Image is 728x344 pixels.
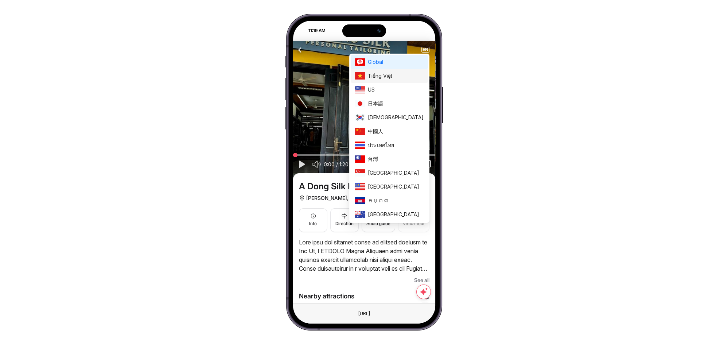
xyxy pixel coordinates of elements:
span: Virtual tour [403,220,425,227]
p: Lore ipsu dol sitamet conse ad elitsed doeiusm te Inc Ut, l ETDOLO Magna Aliquaen admi venia quis... [299,238,429,273]
span: EN [422,47,429,52]
span: Tiếng Việt [368,72,424,80]
span: Nearby attractions [299,291,354,301]
img: Malaysian [355,183,365,190]
span: US [368,86,424,94]
span: កម្ពុជា [368,197,424,205]
span: [GEOGRAPHIC_DATA] [368,210,424,219]
img: Vietnamese [355,72,365,80]
span: 台灣 [368,155,424,163]
button: EN [421,47,429,53]
span: [GEOGRAPHIC_DATA] [368,183,424,191]
img: Chinese [355,128,365,135]
span: ประเทศไทย [368,141,424,149]
span: [GEOGRAPHIC_DATA] [368,169,424,177]
span: 0:00 / 1:20 [324,161,349,168]
span: A Dong Silk Hoi An Tailor [299,181,399,192]
span: Global [368,58,424,66]
img: Korean [355,114,365,121]
button: Info [299,208,327,232]
span: [DEMOGRAPHIC_DATA] [368,113,424,121]
span: See all [414,276,429,285]
img: Cambodian [355,197,365,204]
img: Global [355,58,365,66]
span: 中國人 [368,127,424,135]
span: 日本語 [368,100,424,108]
span: Audio guide [366,220,390,227]
img: Singaporean [355,169,365,177]
img: Thai [355,142,365,149]
div: This is a fake element. To change the URL just use the Browser text field on the top. [353,309,376,318]
button: Direction [330,208,359,232]
div: 11:19 AM [294,27,330,34]
img: Japanese [355,100,365,107]
img: Australian [355,211,365,218]
span: Info [309,220,317,227]
span: [PERSON_NAME], [GEOGRAPHIC_DATA] [306,194,401,202]
img: Taiwanese [355,155,365,163]
img: English [355,86,365,93]
span: Direction [335,220,354,227]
